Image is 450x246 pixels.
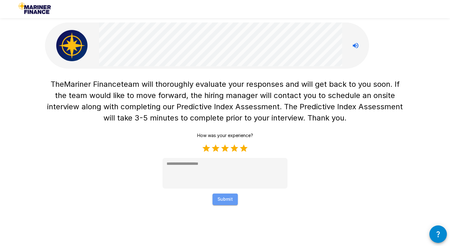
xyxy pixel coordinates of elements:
img: mariner_avatar.png [56,30,87,61]
span: team will thoroughly evaluate your responses and will get back to you soon. If the team would lik... [47,80,405,122]
button: Submit [212,194,238,205]
span: The [51,80,64,89]
p: How was your experience? [197,132,253,139]
button: Stop reading questions aloud [349,39,362,52]
span: Mariner Finance [64,80,121,89]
